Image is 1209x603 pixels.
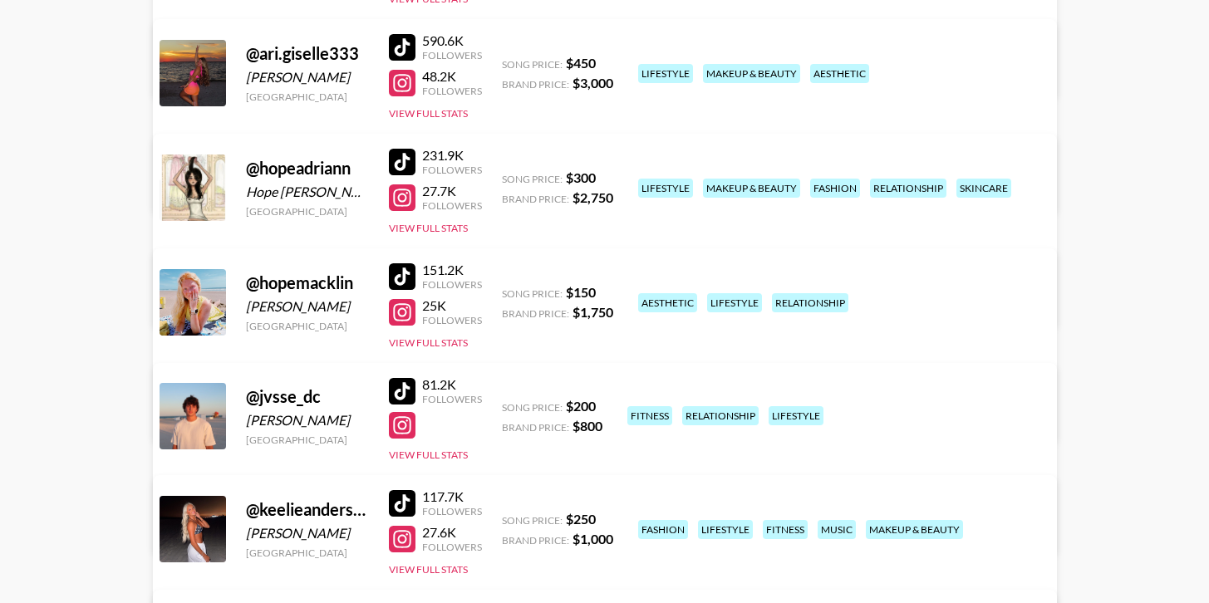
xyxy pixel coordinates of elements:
[573,189,613,205] strong: $ 2,750
[703,179,800,198] div: makeup & beauty
[389,336,468,349] button: View Full Stats
[422,199,482,212] div: Followers
[422,297,482,314] div: 25K
[502,534,569,547] span: Brand Price:
[422,314,482,326] div: Followers
[422,488,482,505] div: 117.7K
[422,147,482,164] div: 231.9K
[422,68,482,85] div: 48.2K
[246,547,369,559] div: [GEOGRAPHIC_DATA]
[573,304,613,320] strong: $ 1,750
[422,376,482,393] div: 81.2K
[389,449,468,461] button: View Full Stats
[573,418,602,434] strong: $ 800
[818,520,856,539] div: music
[573,75,613,91] strong: $ 3,000
[566,169,596,185] strong: $ 300
[502,173,563,185] span: Song Price:
[422,183,482,199] div: 27.7K
[810,179,860,198] div: fashion
[502,287,563,300] span: Song Price:
[638,179,693,198] div: lifestyle
[502,307,569,320] span: Brand Price:
[870,179,946,198] div: relationship
[422,524,482,541] div: 27.6K
[566,511,596,527] strong: $ 250
[502,401,563,414] span: Song Price:
[573,531,613,547] strong: $ 1,000
[763,520,808,539] div: fitness
[246,499,369,520] div: @ keelieandersonn
[422,49,482,61] div: Followers
[810,64,869,83] div: aesthetic
[566,284,596,300] strong: $ 150
[769,406,823,425] div: lifestyle
[638,293,697,312] div: aesthetic
[638,520,688,539] div: fashion
[566,55,596,71] strong: $ 450
[389,563,468,576] button: View Full Stats
[246,43,369,64] div: @ ari.giselle333
[422,262,482,278] div: 151.2K
[422,393,482,405] div: Followers
[422,85,482,97] div: Followers
[502,421,569,434] span: Brand Price:
[422,541,482,553] div: Followers
[246,184,369,200] div: Hope [PERSON_NAME]
[772,293,848,312] div: relationship
[698,520,753,539] div: lifestyle
[246,298,369,315] div: [PERSON_NAME]
[566,398,596,414] strong: $ 200
[246,386,369,407] div: @ jvsse_dc
[866,520,963,539] div: makeup & beauty
[389,222,468,234] button: View Full Stats
[246,412,369,429] div: [PERSON_NAME]
[246,205,369,218] div: [GEOGRAPHIC_DATA]
[422,164,482,176] div: Followers
[389,107,468,120] button: View Full Stats
[422,505,482,517] div: Followers
[502,193,569,205] span: Brand Price:
[246,320,369,332] div: [GEOGRAPHIC_DATA]
[246,434,369,446] div: [GEOGRAPHIC_DATA]
[246,525,369,542] div: [PERSON_NAME]
[502,78,569,91] span: Brand Price:
[422,32,482,49] div: 590.6K
[638,64,693,83] div: lifestyle
[682,406,759,425] div: relationship
[627,406,672,425] div: fitness
[502,514,563,527] span: Song Price:
[246,272,369,293] div: @ hopemacklin
[246,158,369,179] div: @ hopeadriann
[703,64,800,83] div: makeup & beauty
[956,179,1011,198] div: skincare
[422,278,482,291] div: Followers
[502,58,563,71] span: Song Price:
[246,91,369,103] div: [GEOGRAPHIC_DATA]
[707,293,762,312] div: lifestyle
[246,69,369,86] div: [PERSON_NAME]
